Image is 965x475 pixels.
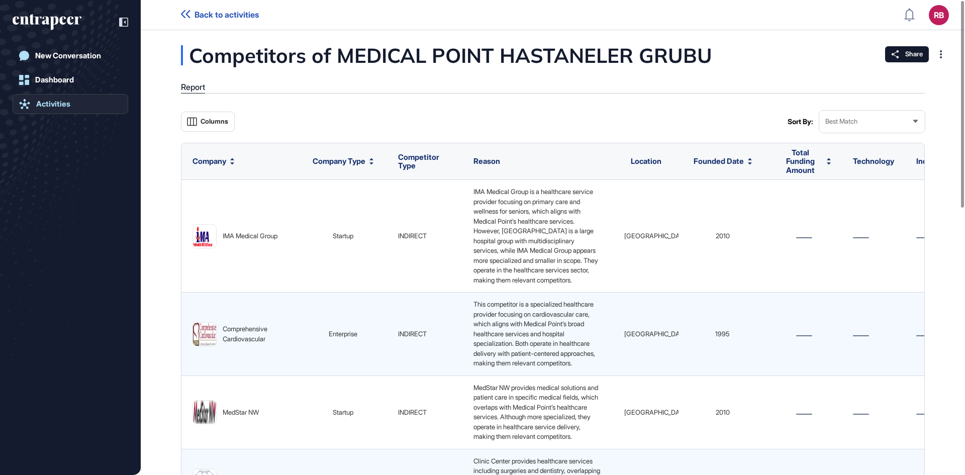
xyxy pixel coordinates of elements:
div: entrapeer-logo [13,14,81,30]
span: 1995 [715,330,730,338]
span: startup [333,408,353,416]
div: MedStar NW [223,408,259,418]
span: Total Funding Amount [778,148,823,175]
span: Technology [853,156,894,166]
div: Competitors of MEDICAL POINT HASTANELER GRUBU [181,45,813,65]
div: Activities [36,100,70,109]
span: Reason [473,156,500,166]
img: Comprehensive Cardiovascular-logo [193,323,216,346]
span: [GEOGRAPHIC_DATA] [624,232,690,240]
a: Activities [13,94,128,114]
button: Company [192,157,234,166]
span: [GEOGRAPHIC_DATA] [624,330,690,338]
span: startup [333,232,353,240]
span: INDIRECT [398,408,427,416]
div: New Conversation [35,51,101,60]
span: Sort By: [788,118,813,126]
span: Competitor Type [398,152,439,171]
span: Back to activities [195,10,259,20]
span: INDIRECT [398,330,427,338]
span: 2010 [716,408,730,416]
span: 2010 [716,232,730,240]
span: Company Type [313,157,365,166]
span: Best Match [825,118,857,125]
span: Share [905,50,923,58]
button: Company Type [313,157,373,166]
div: Dashboard [35,75,74,84]
span: [GEOGRAPHIC_DATA] [624,408,690,416]
span: Company [192,157,226,166]
span: Founded Date [694,157,744,166]
span: MedStar NW provides medical solutions and patient care in specific medical fields, which overlaps... [473,384,600,441]
button: RB [929,5,949,25]
div: Report [181,82,205,92]
span: IMA Medical Group is a healthcare service provider focusing on primary care and wellness for seni... [473,187,600,284]
a: Dashboard [13,70,128,90]
a: New Conversation [13,46,128,66]
div: Comprehensive Cardiovascular [223,324,288,344]
span: Industry [916,156,946,166]
span: enterprise [329,330,357,338]
button: Founded Date [694,157,752,166]
span: INDIRECT [398,232,427,240]
a: Back to activities [181,10,259,20]
span: Location [631,156,661,166]
span: Columns [201,118,228,125]
button: Total Funding Amount [778,148,831,175]
span: This competitor is a specialized healthcare provider focusing on cardiovascular care, which align... [473,300,597,367]
div: IMA Medical Group [223,231,277,241]
button: Columns [181,112,235,132]
img: MedStar NW-logo [193,401,216,424]
img: IMA Medical Group-logo [193,225,216,248]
